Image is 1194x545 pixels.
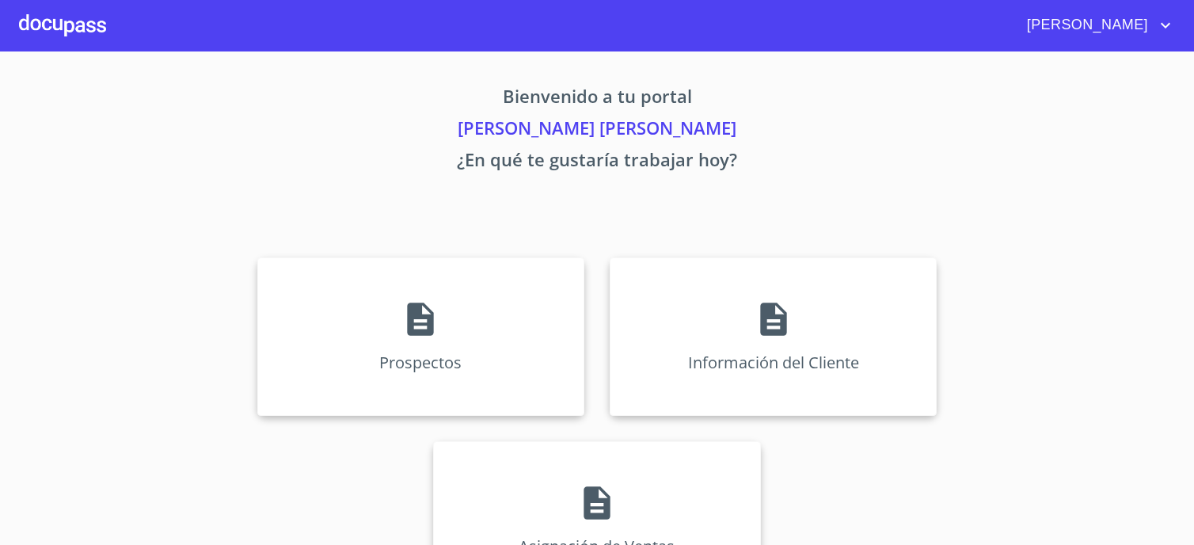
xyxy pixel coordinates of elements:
[1015,13,1175,38] button: account of current user
[109,115,1085,147] p: [PERSON_NAME] [PERSON_NAME]
[379,352,462,373] p: Prospectos
[1015,13,1156,38] span: [PERSON_NAME]
[109,83,1085,115] p: Bienvenido a tu portal
[688,352,859,373] p: Información del Cliente
[109,147,1085,178] p: ¿En qué te gustaría trabajar hoy?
